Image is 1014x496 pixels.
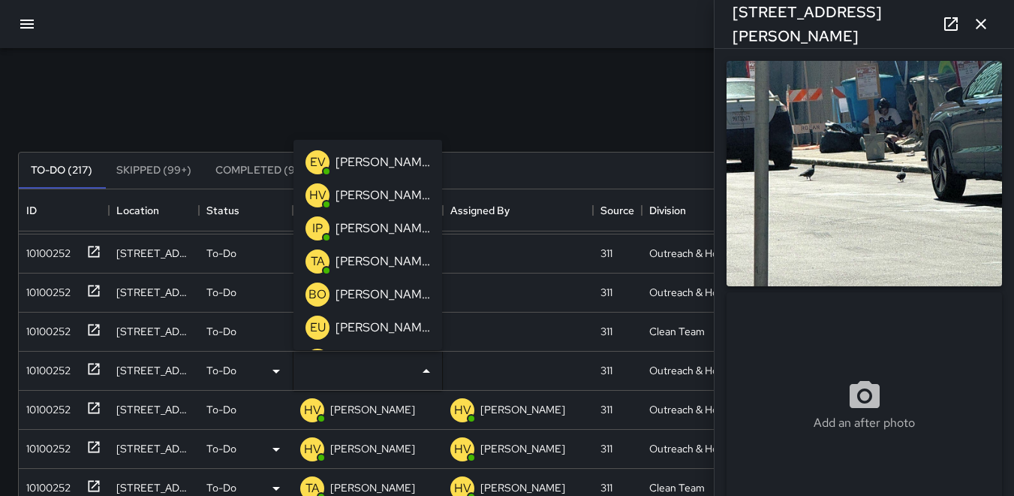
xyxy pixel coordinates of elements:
p: To-Do [206,441,236,456]
div: 10100252 [20,474,71,495]
p: [PERSON_NAME] [330,480,415,495]
div: Assigned By [443,189,593,231]
div: ID [19,189,109,231]
div: 10100252 [20,435,71,456]
div: Source [600,189,634,231]
p: HV [304,440,321,458]
p: [PERSON_NAME] [330,441,415,456]
p: To-Do [206,402,236,417]
p: EU [310,319,326,337]
p: HV [454,440,471,458]
p: HV [304,401,321,419]
div: Status [206,189,239,231]
div: Outreach & Hospitality [649,285,728,300]
button: Close [416,361,437,382]
div: Source [593,189,642,231]
div: 98 7th Street [116,441,191,456]
p: EV [310,153,326,171]
div: ID [26,189,37,231]
div: 311 [600,246,612,261]
div: 10100252 [20,279,71,300]
p: [PERSON_NAME] [335,153,430,171]
div: 1133 Market Street [116,480,191,495]
p: To-Do [206,324,236,339]
p: [PERSON_NAME] Overall [335,286,430,304]
div: Outreach & Hospitality [649,363,728,378]
div: 311 [600,441,612,456]
div: 10100252 [20,240,71,261]
div: 624 Stevenson Street [116,363,191,378]
p: IP [312,219,323,237]
div: Assigned To [293,189,443,231]
div: 1000 Howard Street [116,246,191,261]
div: Location [116,189,159,231]
p: To-Do [206,285,236,300]
div: Outreach & Hospitality [649,246,728,261]
div: 311 [600,402,612,417]
div: 311 [600,363,612,378]
div: 10100252 [20,318,71,339]
div: 36 7th Street [116,402,191,417]
p: To-Do [206,363,236,378]
div: 311 [600,480,612,495]
div: Outreach & Hospitality [649,441,728,456]
div: Assigned By [450,189,510,231]
p: To-Do [206,246,236,261]
p: To-Do [206,480,236,495]
div: 311 [600,285,612,300]
button: To-Do (217) [19,153,104,189]
p: HV [309,186,326,204]
p: [PERSON_NAME] [480,402,565,417]
div: Status [199,189,293,231]
div: 1 Hallidie Plz [116,285,191,300]
p: [PERSON_NAME] [335,319,430,337]
div: 311 [600,324,612,339]
div: Division [649,189,686,231]
p: [PERSON_NAME] [335,219,430,237]
div: Clean Team [649,480,705,495]
p: [PERSON_NAME] [480,480,565,495]
div: Location [109,189,199,231]
p: [PERSON_NAME] [330,402,415,417]
p: [PERSON_NAME] [335,253,430,271]
div: 10100252 [20,396,71,417]
p: [PERSON_NAME] [335,186,430,204]
p: BO [308,286,326,304]
p: [PERSON_NAME] [480,441,565,456]
button: Skipped (99+) [104,153,203,189]
div: 1337 Mission Street [116,324,191,339]
div: Clean Team [649,324,705,339]
div: 10100252 [20,357,71,378]
div: Division [642,189,736,231]
div: Outreach & Hospitality [649,402,728,417]
p: TA [311,253,325,271]
p: HV [454,401,471,419]
button: Completed (99+) [203,153,324,189]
